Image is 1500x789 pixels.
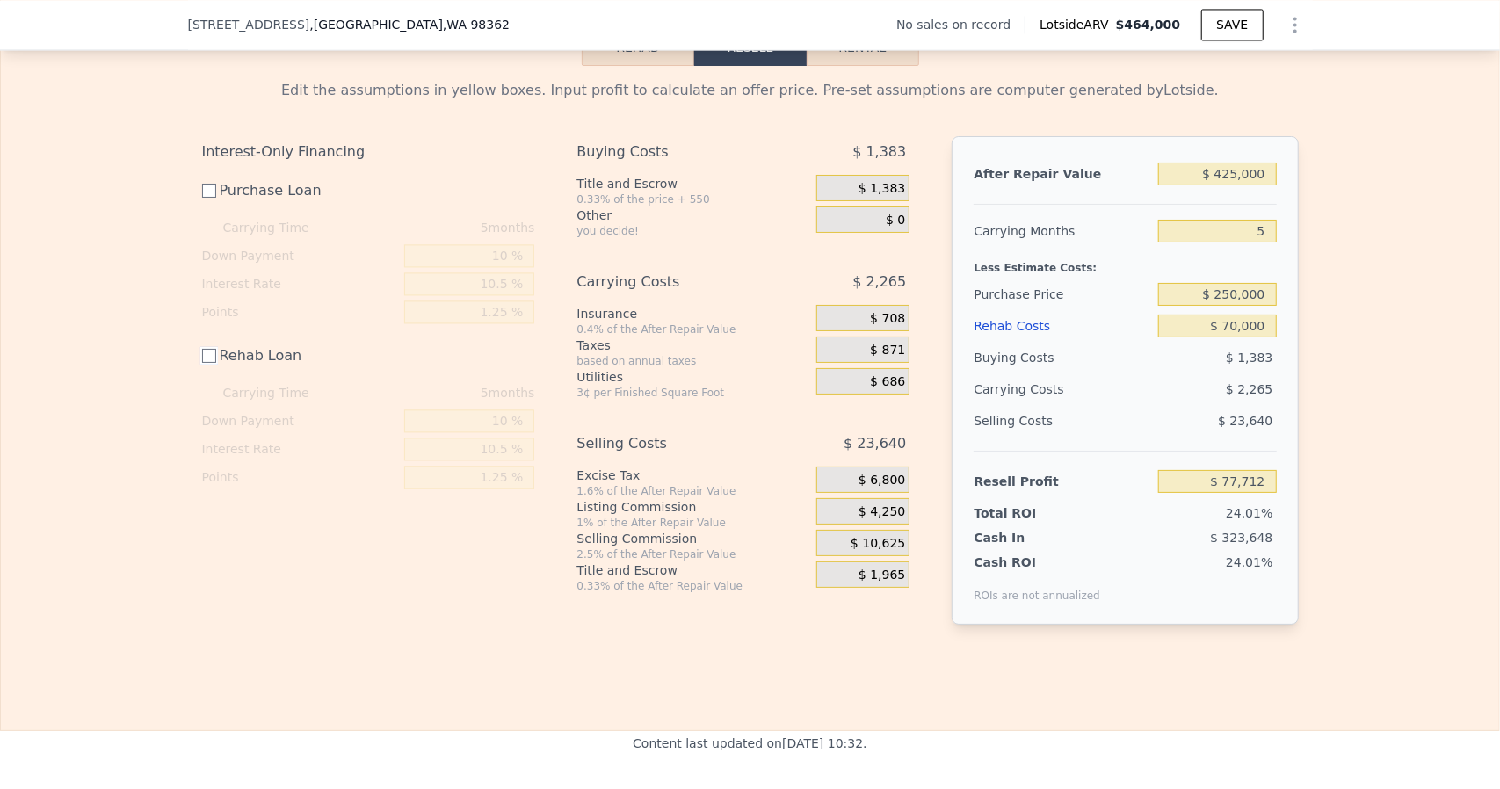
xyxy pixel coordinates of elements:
div: Down Payment [202,407,398,435]
div: Utilities [576,368,809,386]
span: $ 323,648 [1210,531,1272,545]
span: , WA 98362 [443,18,510,32]
input: Rehab Loan [202,349,216,363]
div: based on annual taxes [576,354,809,368]
div: Selling Commission [576,530,809,547]
div: Cash In [974,529,1083,547]
div: Resell Profit [974,466,1151,497]
span: $ 1,383 [859,181,905,197]
div: you decide! [576,224,809,238]
div: 5 months [344,379,535,407]
div: 0.33% of the After Repair Value [576,579,809,593]
button: SAVE [1201,9,1263,40]
div: 5 months [344,214,535,242]
span: [STREET_ADDRESS] [188,16,310,33]
span: $ 4,250 [859,504,905,520]
label: Purchase Loan [202,175,398,206]
div: No sales on record [896,16,1025,33]
div: Interest Rate [202,435,398,463]
div: Carrying Costs [576,266,772,298]
span: $ 1,383 [852,136,906,168]
div: 0.4% of the After Repair Value [576,322,809,337]
div: 1% of the After Repair Value [576,516,809,530]
button: Show Options [1278,7,1313,42]
label: Rehab Loan [202,340,398,372]
div: Buying Costs [974,342,1151,373]
div: Taxes [576,337,809,354]
div: Selling Costs [576,428,772,460]
span: $ 23,640 [1218,414,1272,428]
input: Purchase Loan [202,184,216,198]
div: Excise Tax [576,467,809,484]
div: 0.33% of the price + 550 [576,192,809,206]
div: Carrying Costs [974,373,1083,405]
div: Carrying Months [974,215,1151,247]
div: Purchase Price [974,279,1151,310]
span: 24.01% [1226,506,1272,520]
span: $ 1,383 [1226,351,1272,365]
span: $ 708 [870,311,905,327]
div: Title and Escrow [576,175,809,192]
div: After Repair Value [974,158,1151,190]
div: Points [202,463,398,491]
span: $ 871 [870,343,905,358]
span: $ 686 [870,374,905,390]
span: $464,000 [1116,18,1181,32]
div: Selling Costs [974,405,1151,437]
div: Total ROI [974,504,1083,522]
div: Other [576,206,809,224]
div: Points [202,298,398,326]
div: Interest-Only Financing [202,136,535,168]
div: Interest Rate [202,270,398,298]
span: $ 1,965 [859,568,905,583]
div: 2.5% of the After Repair Value [576,547,809,561]
div: Rehab Costs [974,310,1151,342]
div: Buying Costs [576,136,772,168]
div: Insurance [576,305,809,322]
div: Listing Commission [576,498,809,516]
span: Lotside ARV [1040,16,1115,33]
div: 3¢ per Finished Square Foot [576,386,809,400]
span: $ 10,625 [851,536,905,552]
span: $ 23,640 [844,428,906,460]
div: 1.6% of the After Repair Value [576,484,809,498]
span: $ 0 [886,213,905,228]
div: Carrying Time [223,379,337,407]
span: $ 2,265 [1226,382,1272,396]
div: Carrying Time [223,214,337,242]
span: 24.01% [1226,555,1272,569]
div: Cash ROI [974,554,1100,571]
span: , [GEOGRAPHIC_DATA] [309,16,510,33]
span: $ 2,265 [852,266,906,298]
div: ROIs are not annualized [974,571,1100,603]
div: Less Estimate Costs: [974,247,1276,279]
div: Edit the assumptions in yellow boxes. Input profit to calculate an offer price. Pre-set assumptio... [202,80,1299,101]
span: $ 6,800 [859,473,905,489]
div: Down Payment [202,242,398,270]
div: Title and Escrow [576,561,809,579]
